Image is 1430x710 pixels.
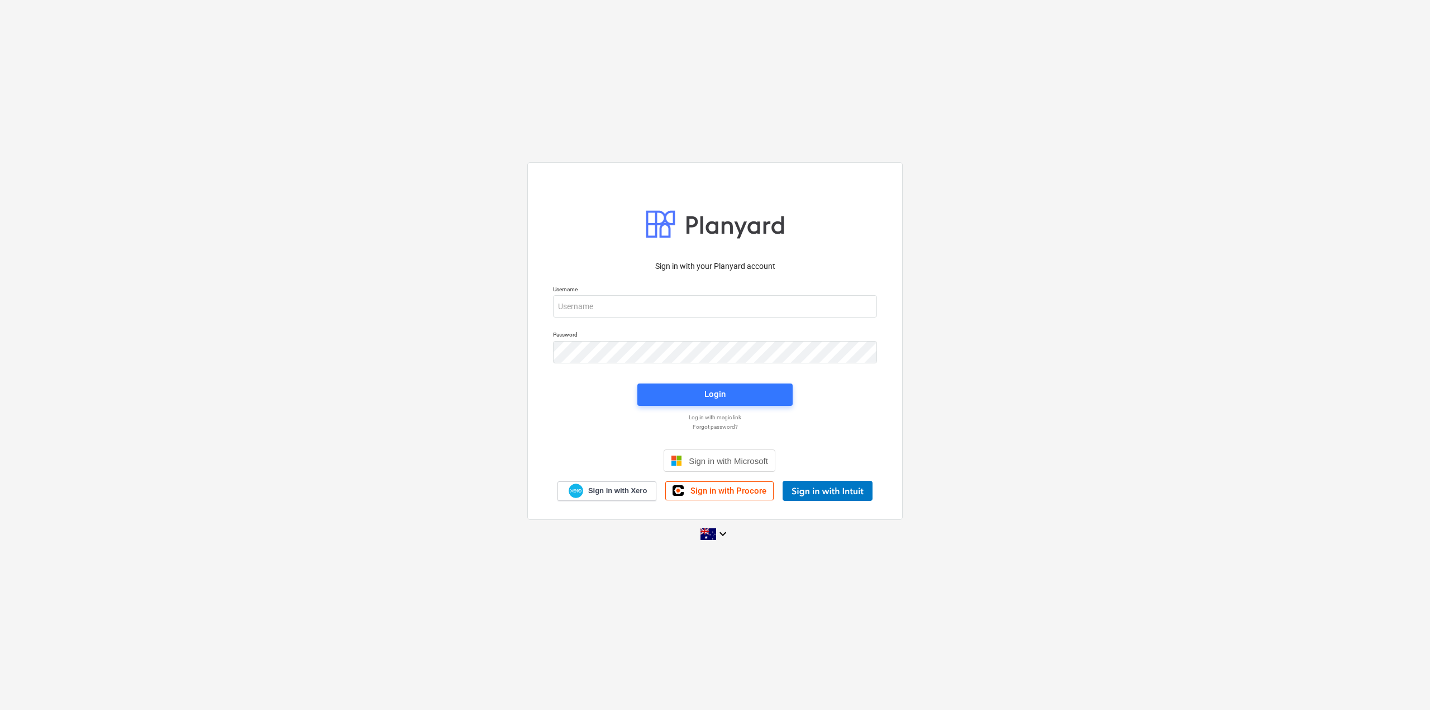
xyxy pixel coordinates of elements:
input: Username [553,295,877,318]
i: keyboard_arrow_down [716,527,730,541]
p: Username [553,286,877,295]
button: Login [637,384,793,406]
span: Sign in with Procore [690,486,766,496]
p: Sign in with your Planyard account [553,261,877,272]
a: Forgot password? [547,423,883,430]
div: Login [704,387,726,401]
a: Sign in with Xero [557,481,657,501]
img: Xero logo [569,484,583,499]
a: Sign in with Procore [665,481,774,500]
span: Sign in with Microsoft [689,456,768,466]
a: Log in with magic link [547,414,883,421]
p: Password [553,331,877,340]
img: Microsoft logo [671,455,682,466]
span: Sign in with Xero [588,486,647,496]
